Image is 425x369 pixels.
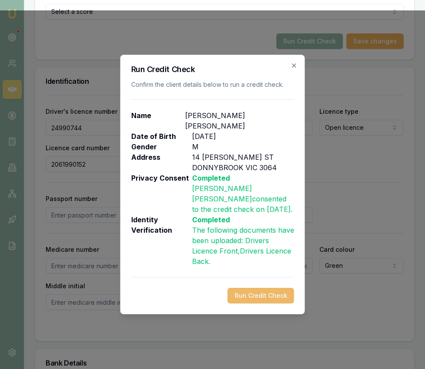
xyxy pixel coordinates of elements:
[192,152,294,173] p: 14 [PERSON_NAME] ST DONNYBROOK VIC 3064
[131,142,192,152] p: Gender
[131,131,192,142] p: Date of Birth
[131,80,294,89] p: Confirm the client details below to run a credit check.
[192,142,199,152] p: M
[192,247,291,266] span: , Drivers Licence Back
[131,152,192,173] p: Address
[192,183,294,214] p: [PERSON_NAME] [PERSON_NAME] consented to the credit check on [DATE] .
[192,214,294,225] p: Completed
[131,66,294,73] h2: Run Credit Check
[131,214,192,267] p: Identity Verification
[192,131,216,142] p: [DATE]
[131,110,186,131] p: Name
[192,225,294,267] p: The following documents have been uploaded: .
[185,110,294,131] p: [PERSON_NAME] [PERSON_NAME]
[228,288,294,303] button: Run Credit Check
[131,173,192,214] p: Privacy Consent
[192,173,294,183] p: Completed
